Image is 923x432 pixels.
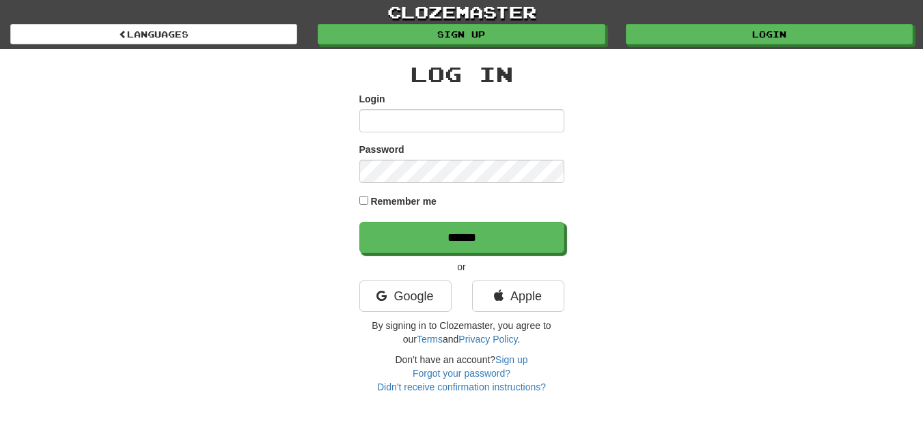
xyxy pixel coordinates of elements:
[359,92,385,106] label: Login
[458,334,517,345] a: Privacy Policy
[417,334,443,345] a: Terms
[359,260,564,274] p: or
[370,195,437,208] label: Remember me
[318,24,605,44] a: Sign up
[359,353,564,394] div: Don't have an account?
[359,63,564,85] h2: Log In
[626,24,913,44] a: Login
[359,319,564,346] p: By signing in to Clozemaster, you agree to our and .
[413,368,510,379] a: Forgot your password?
[377,381,546,392] a: Didn't receive confirmation instructions?
[359,143,404,156] label: Password
[472,280,564,312] a: Apple
[10,24,297,44] a: Languages
[495,354,527,365] a: Sign up
[359,280,452,312] a: Google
